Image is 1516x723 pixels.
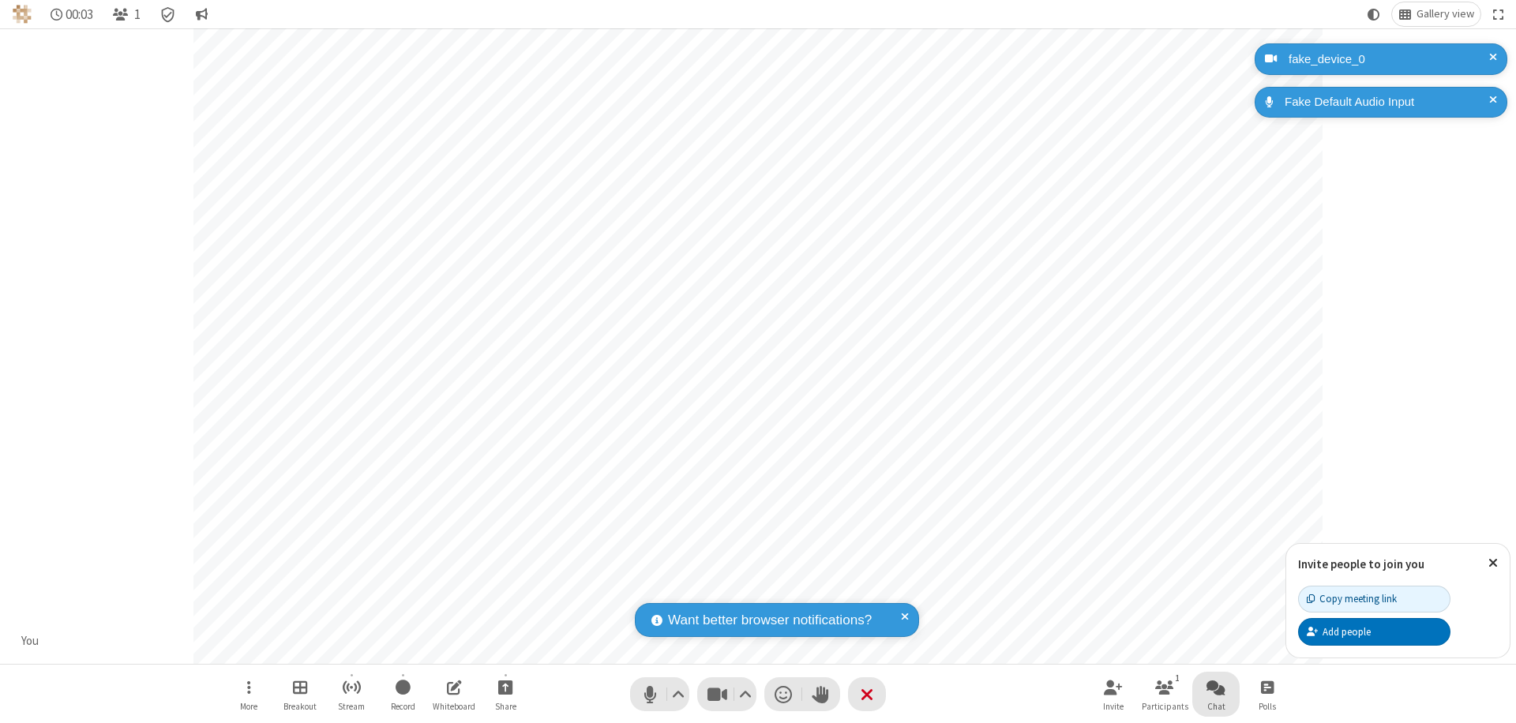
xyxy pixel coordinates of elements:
[106,2,147,26] button: Open participant list
[697,677,756,711] button: Stop video (⌘+Shift+V)
[735,677,756,711] button: Video setting
[848,677,886,711] button: End or leave meeting
[1298,556,1424,571] label: Invite people to join you
[1207,702,1225,711] span: Chat
[1477,544,1510,583] button: Close popover
[1361,2,1387,26] button: Using system theme
[802,677,840,711] button: Raise hand
[433,702,475,711] span: Whiteboard
[153,2,183,26] div: Meeting details Encryption enabled
[1103,702,1124,711] span: Invite
[764,677,802,711] button: Send a reaction
[283,702,317,711] span: Breakout
[1192,672,1240,717] button: Open chat
[1141,672,1188,717] button: Open participant list
[1283,51,1495,69] div: fake_device_0
[1259,702,1276,711] span: Polls
[379,672,426,717] button: Start recording
[495,702,516,711] span: Share
[44,2,100,26] div: Timer
[276,672,324,717] button: Manage Breakout Rooms
[668,677,689,711] button: Audio settings
[430,672,478,717] button: Open shared whiteboard
[668,610,872,631] span: Want better browser notifications?
[1298,618,1450,645] button: Add people
[1142,702,1188,711] span: Participants
[391,702,415,711] span: Record
[338,702,365,711] span: Stream
[189,2,214,26] button: Conversation
[1090,672,1137,717] button: Invite participants (⌘+Shift+I)
[328,672,375,717] button: Start streaming
[1307,591,1397,606] div: Copy meeting link
[1417,8,1474,21] span: Gallery view
[482,672,529,717] button: Start sharing
[1171,671,1184,685] div: 1
[1298,586,1450,612] button: Copy meeting link
[1392,2,1480,26] button: Change layout
[630,677,689,711] button: Mute (⌘+Shift+A)
[240,702,257,711] span: More
[13,5,32,24] img: QA Selenium DO NOT DELETE OR CHANGE
[134,7,141,22] span: 1
[16,632,45,650] div: You
[225,672,272,717] button: Open menu
[66,7,93,22] span: 00:03
[1244,672,1291,717] button: Open poll
[1487,2,1510,26] button: Fullscreen
[1279,93,1495,111] div: Fake Default Audio Input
